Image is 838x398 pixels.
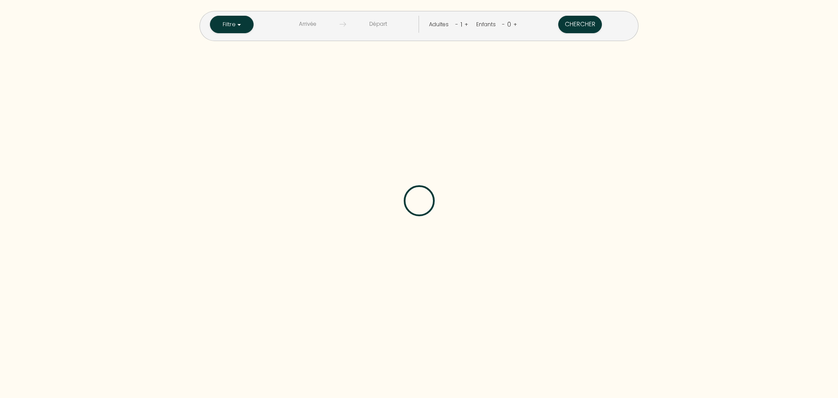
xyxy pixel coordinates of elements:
[558,16,602,33] button: Chercher
[458,17,464,31] div: 1
[346,16,410,33] input: Départ
[502,20,505,28] a: -
[455,20,458,28] a: -
[340,21,346,28] img: guests
[505,17,513,31] div: 0
[210,16,254,33] button: Filtre
[464,20,468,28] a: +
[429,21,452,29] div: Adultes
[513,20,517,28] a: +
[476,21,499,29] div: Enfants
[276,16,340,33] input: Arrivée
